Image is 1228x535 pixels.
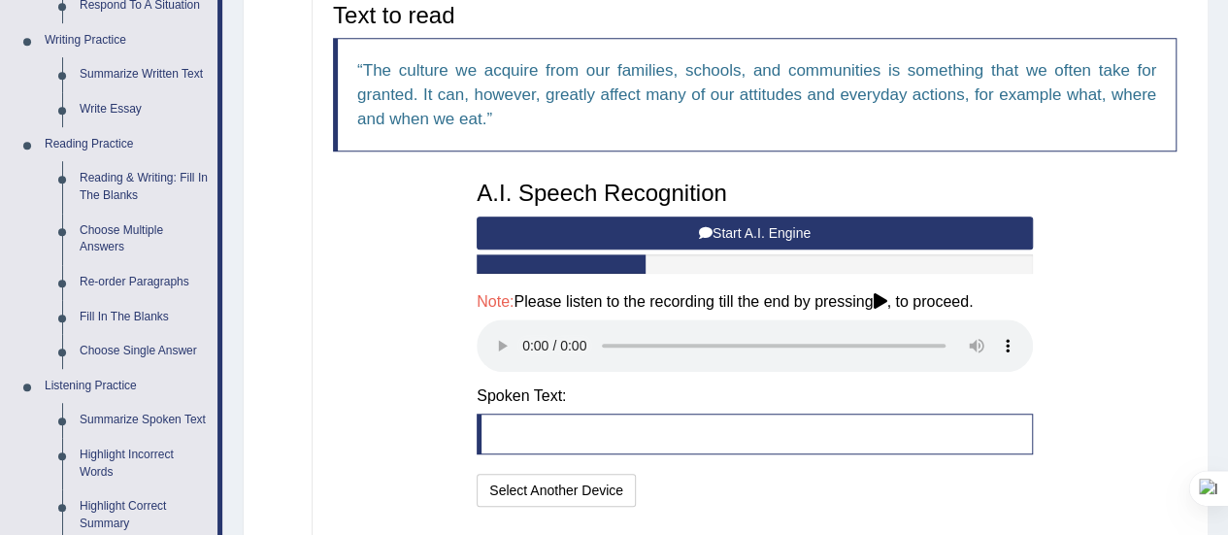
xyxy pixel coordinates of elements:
[477,474,636,507] button: Select Another Device
[477,293,1033,311] h4: Please listen to the recording till the end by pressing , to proceed.
[71,57,217,92] a: Summarize Written Text
[71,438,217,489] a: Highlight Incorrect Words
[477,217,1033,250] button: Start A.I. Engine
[71,92,217,127] a: Write Essay
[333,3,1177,28] h3: Text to read
[36,23,217,58] a: Writing Practice
[71,403,217,438] a: Summarize Spoken Text
[71,334,217,369] a: Choose Single Answer
[357,61,1156,128] q: The culture we acquire from our families, schools, and communities is something that we often tak...
[71,265,217,300] a: Re-order Paragraphs
[477,181,1033,206] h3: A.I. Speech Recognition
[36,369,217,404] a: Listening Practice
[36,127,217,162] a: Reading Practice
[71,161,217,213] a: Reading & Writing: Fill In The Blanks
[477,293,514,310] span: Note:
[71,300,217,335] a: Fill In The Blanks
[71,214,217,265] a: Choose Multiple Answers
[477,387,1033,405] h4: Spoken Text:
